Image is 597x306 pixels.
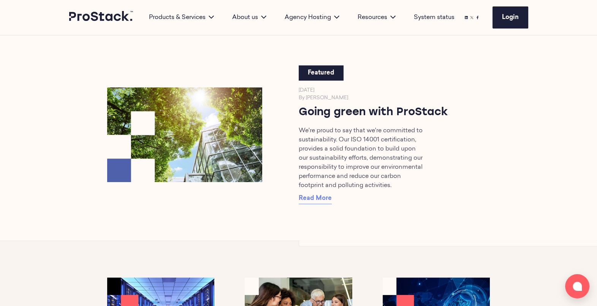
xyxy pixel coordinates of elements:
p: [DATE] [299,87,454,94]
span: Read More [299,195,332,201]
div: Products & Services [140,13,223,22]
a: Prostack logo [69,11,134,24]
p: Featured [308,68,334,78]
a: System status [414,13,454,22]
button: Open chat window [565,274,589,298]
div: Resources [348,13,405,22]
a: Read More [299,193,332,204]
h3: Going green with ProStack [299,105,454,120]
img: Prostack-BlogImage-May25-Sustainability-1-768x468.jpg [107,87,262,182]
span: Login [502,14,519,21]
p: By [PERSON_NAME] [299,94,454,102]
div: About us [223,13,276,22]
div: Agency Hosting [276,13,348,22]
p: We're proud to say that we're committed to sustainability. Our ISO 14001 certification, provides ... [299,126,423,190]
a: Login [492,6,528,29]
